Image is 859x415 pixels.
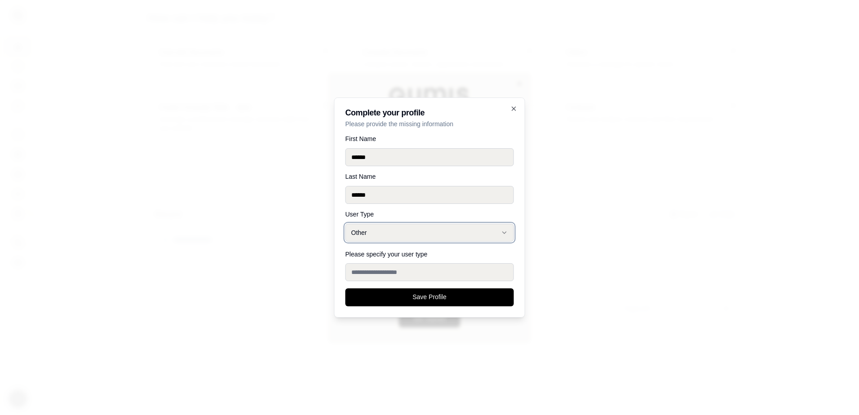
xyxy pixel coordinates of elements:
button: Save Profile [345,288,514,306]
label: Last Name [345,173,514,180]
label: First Name [345,136,514,142]
label: Please specify your user type [345,251,428,258]
label: User Type [345,211,514,217]
p: Please provide the missing information [345,119,514,128]
h2: Complete your profile [345,109,514,117]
